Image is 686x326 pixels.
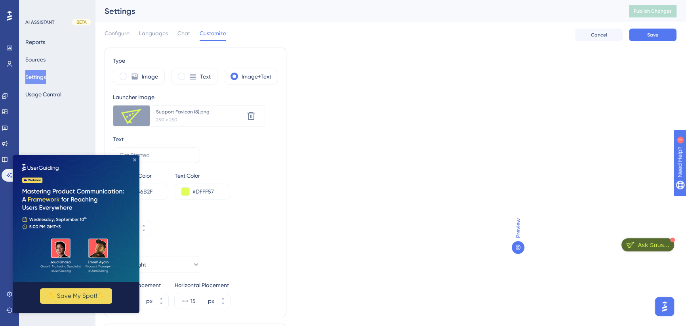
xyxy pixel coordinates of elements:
div: px [208,296,214,306]
button: px [154,301,168,309]
div: Horizontal Placement [175,280,230,290]
button: Cancel [575,29,623,41]
button: ✨ Save My Spot!✨ [27,133,99,149]
span: Configure [105,29,130,38]
div: Size [113,207,278,217]
button: Save [629,29,676,41]
label: Image [142,72,158,81]
button: Open AI Assistant Launcher [621,238,674,251]
img: file-1756839448481.png [121,105,142,126]
div: Settings [105,6,609,17]
button: Settings [25,70,46,84]
button: Sources [25,52,46,67]
span: Cancel [591,32,607,38]
button: Reports [25,35,45,49]
span: Ask Sous... [638,240,669,250]
label: Text [200,72,211,81]
button: px [216,301,230,309]
input: px [191,296,206,306]
span: Publish Changes [634,8,672,14]
span: Customize [200,29,226,38]
div: Close Preview [120,3,124,6]
button: Publish Changes [629,5,676,17]
div: Type [113,56,278,65]
button: Usage Control [25,87,61,102]
button: px [154,293,168,301]
div: Position [113,244,200,253]
span: Chat [177,29,190,38]
div: Vertical Placement [113,280,168,290]
div: Text [113,134,124,144]
label: Image+Text [242,72,271,81]
button: px [216,293,230,301]
input: Get Started [120,151,193,159]
span: Languages [139,29,168,38]
iframe: UserGuiding AI Assistant Launcher [653,295,676,318]
div: Text Color [175,171,230,180]
div: Launcher Color [113,171,168,180]
div: 1 [55,4,57,10]
span: Save [647,32,658,38]
img: launcher-image-alternative-text [626,241,635,249]
button: Bottom Right [113,257,200,272]
span: Need Help? [19,2,50,12]
span: Preview [513,218,523,238]
div: px [146,296,152,306]
div: 250 x 250 [156,117,244,123]
div: Launcher Image [113,92,265,102]
div: Support Favicon (8).png [156,109,243,115]
div: BETA [72,19,91,25]
div: AI ASSISTANT [25,19,54,25]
